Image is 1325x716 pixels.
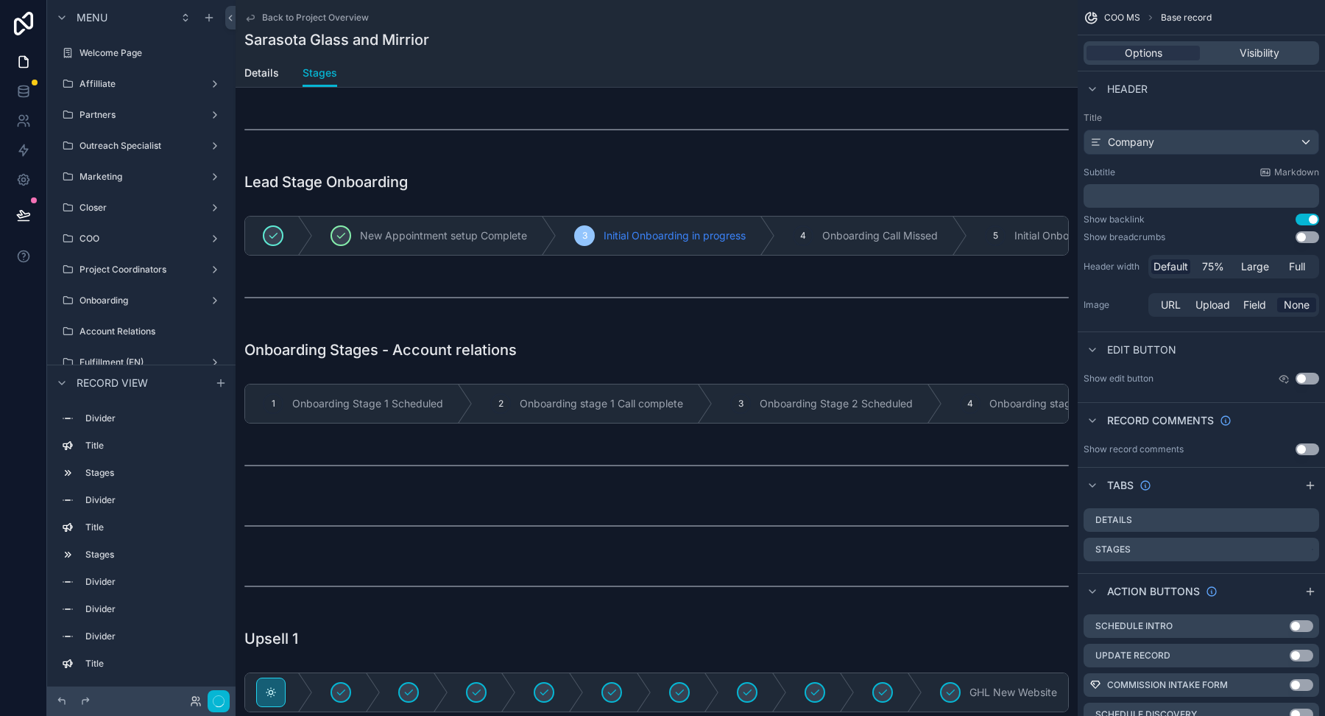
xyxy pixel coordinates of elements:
[303,66,337,80] span: Stages
[1284,298,1310,312] span: None
[1084,299,1142,311] label: Image
[244,60,279,89] a: Details
[1095,544,1131,555] label: Stages
[85,685,221,697] label: Stages
[85,658,221,670] label: Title
[79,233,203,245] label: COO
[79,140,203,152] label: Outreach Specialist
[79,357,203,368] label: Fulfillment (EN)
[1084,231,1165,243] div: Show breadcrumbs
[1240,46,1279,60] span: Visibility
[1107,679,1228,691] label: Commission Intake Form
[262,12,369,24] span: Back to Project Overview
[303,60,337,88] a: Stages
[1202,259,1224,274] span: 75%
[77,10,107,25] span: Menu
[85,522,221,533] label: Title
[56,289,227,312] a: Onboarding
[1107,82,1148,96] span: Header
[1107,478,1134,493] span: Tabs
[1125,46,1162,60] span: Options
[56,103,227,127] a: Partners
[56,165,227,189] a: Marketing
[1289,259,1305,274] span: Full
[79,295,203,306] label: Onboarding
[1108,135,1154,150] span: Company
[79,109,203,121] label: Partners
[1161,298,1181,312] span: URL
[85,413,221,424] label: Divider
[85,603,221,615] label: Divider
[1104,12,1140,24] span: COO MS
[85,549,221,561] label: Stages
[56,41,227,65] a: Welcome Page
[1084,184,1319,208] div: scrollable content
[1095,650,1170,661] label: Update Record
[56,72,227,96] a: Affilliate
[1084,443,1184,455] div: Show record comments
[1241,259,1269,274] span: Large
[56,196,227,220] a: Closer
[56,320,227,343] a: Account Relations
[56,258,227,281] a: Project Coordinators
[79,326,224,337] label: Account Relations
[1084,373,1153,385] label: Show edit button
[1095,620,1173,632] label: Schedule Intro
[1084,214,1145,225] div: Show backlink
[85,494,221,506] label: Divider
[1243,298,1266,312] span: Field
[79,202,203,214] label: Closer
[1084,130,1319,155] button: Company
[79,47,224,59] label: Welcome Page
[1259,166,1319,178] a: Markdown
[1107,584,1200,599] span: Action buttons
[47,400,236,687] div: scrollable content
[79,171,203,183] label: Marketing
[244,12,369,24] a: Back to Project Overview
[1153,259,1188,274] span: Default
[1195,298,1230,312] span: Upload
[1084,166,1115,178] label: Subtitle
[56,227,227,250] a: COO
[1084,261,1142,273] label: Header width
[244,66,279,80] span: Details
[85,631,221,642] label: Divider
[56,134,227,158] a: Outreach Specialist
[1161,12,1212,24] span: Base record
[56,351,227,374] a: Fulfillment (EN)
[1095,514,1132,526] label: Details
[85,576,221,588] label: Divider
[85,440,221,452] label: Title
[1084,112,1319,124] label: Title
[244,29,429,50] h1: Sarasota Glass and Mirrior
[1274,166,1319,178] span: Markdown
[1107,343,1176,357] span: Edit button
[79,264,203,275] label: Project Coordinators
[1107,413,1214,428] span: Record comments
[85,467,221,479] label: Stages
[79,78,203,90] label: Affilliate
[77,376,148,390] span: Record view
